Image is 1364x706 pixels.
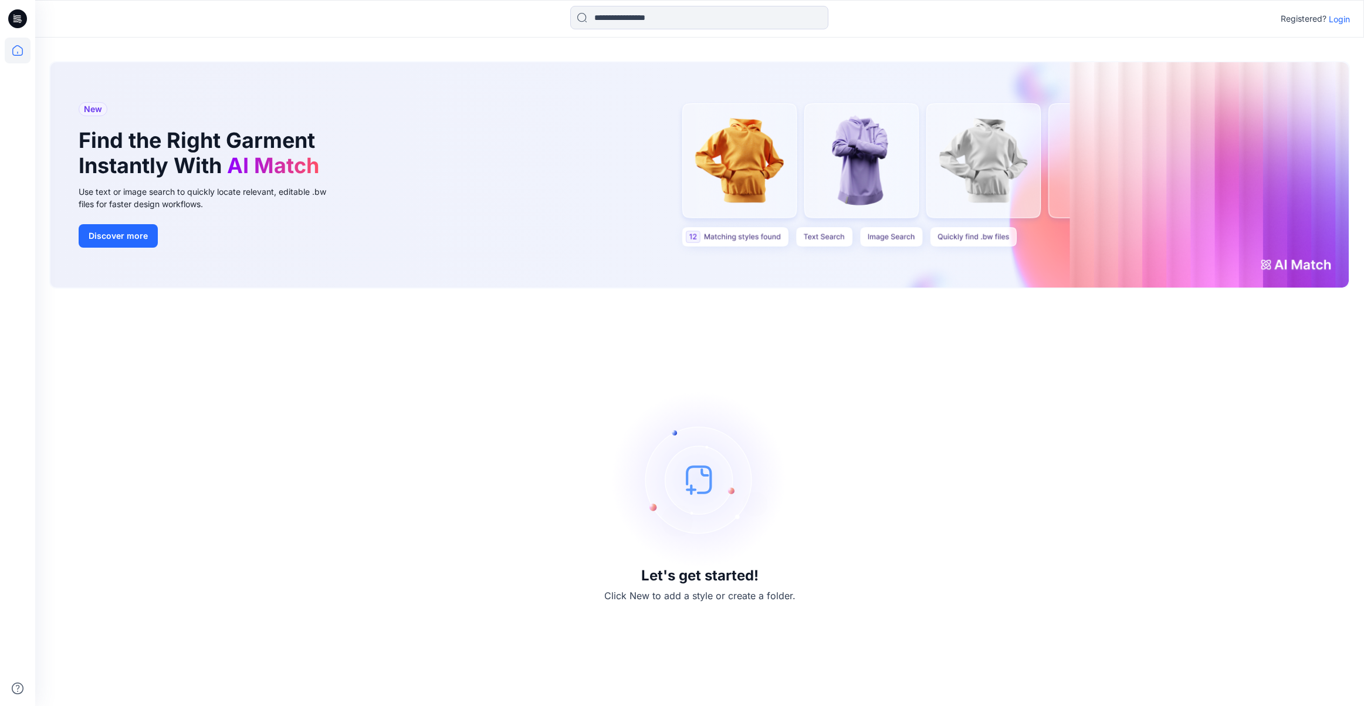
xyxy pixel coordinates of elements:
[79,128,325,178] h1: Find the Right Garment Instantly With
[1329,13,1350,25] p: Login
[612,391,788,567] img: empty-state-image.svg
[1281,12,1326,26] p: Registered?
[227,153,319,178] span: AI Match
[604,589,796,603] p: Click New to add a style or create a folder.
[79,185,343,210] div: Use text or image search to quickly locate relevant, editable .bw files for faster design workflows.
[641,567,759,584] h3: Let's get started!
[84,102,102,116] span: New
[79,224,158,248] button: Discover more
